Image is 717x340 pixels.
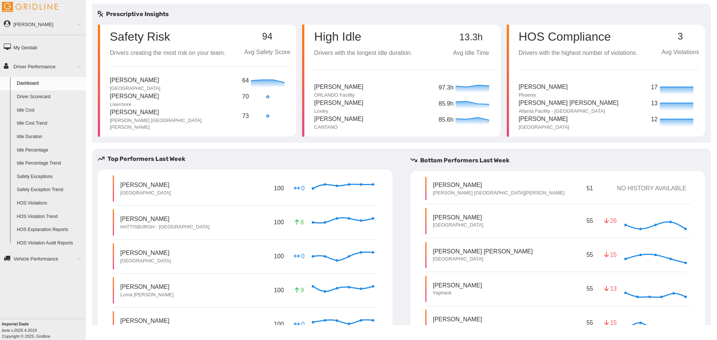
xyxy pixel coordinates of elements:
p: [PERSON_NAME] [PERSON_NAME] [433,247,533,256]
p: [GEOGRAPHIC_DATA] [120,190,171,196]
p: 70 [242,92,249,102]
p: [GEOGRAPHIC_DATA] - [GEOGRAPHIC_DATA] [433,324,538,330]
p: [PERSON_NAME] [110,92,159,101]
a: Idle Cost [13,104,86,117]
b: Imperial Dade [2,322,29,326]
a: Safety Exception Trend [13,183,86,197]
p: 15 [604,250,616,259]
p: 8 [293,218,305,227]
p: Phoenix [519,92,568,99]
p: [PERSON_NAME] [120,249,171,257]
p: [PERSON_NAME] [433,281,482,290]
p: Avg Safety Score [244,48,290,57]
p: [PERSON_NAME] [120,316,207,325]
p: 51 [585,183,595,194]
h5: Top Performers Last Week [98,155,398,163]
p: 100 [272,183,285,194]
p: 73 [242,112,249,121]
p: [PERSON_NAME] [GEOGRAPHIC_DATA][PERSON_NAME] [433,190,565,196]
p: Yaphank [433,290,482,296]
p: [PERSON_NAME] [433,181,565,189]
p: [PERSON_NAME] [PERSON_NAME] [519,99,619,108]
p: Drivers with the highest number of violations. [519,49,637,58]
p: CANTANO [314,124,363,131]
p: Avg Idle Time [447,49,495,58]
p: [PERSON_NAME] [433,213,483,222]
p: 100 [272,284,285,296]
p: 100 [272,216,285,228]
p: [PERSON_NAME] [110,76,160,85]
p: Atlanta Facility - [GEOGRAPHIC_DATA] [519,108,619,115]
p: Drivers creating the most risk on your team. [110,49,225,58]
a: Idle Percentage Trend [13,157,86,170]
p: 100 [272,318,285,330]
p: 64 [242,76,249,85]
p: 97.3h [439,83,454,98]
a: Safety Exceptions [13,170,86,184]
p: Loma [PERSON_NAME] [120,291,174,298]
p: [PERSON_NAME] [519,82,568,92]
p: [PERSON_NAME] [314,99,363,108]
p: [GEOGRAPHIC_DATA] [519,124,569,131]
h5: Bottom Performers Last Week [410,156,711,165]
p: [GEOGRAPHIC_DATA] [110,85,160,92]
p: 55 [585,317,595,328]
p: 85.6h [439,115,454,130]
a: Driver Scorecard [13,90,86,104]
p: [PERSON_NAME] [120,181,171,189]
p: 0 [293,252,305,261]
a: HOS Violation Audit Reports [13,237,86,250]
p: [GEOGRAPHIC_DATA] [120,258,171,264]
p: [GEOGRAPHIC_DATA] [433,256,533,262]
p: 15 [604,318,616,327]
p: [GEOGRAPHIC_DATA] [433,222,483,228]
p: 55 [585,215,595,227]
p: 85.9h [439,99,454,114]
a: Idle Duration [13,130,86,144]
p: HATTISBURGH - [GEOGRAPHIC_DATA] [120,224,209,230]
p: 0 [293,320,305,328]
p: NO HISTORY AVAILABLE [610,184,686,193]
p: [PERSON_NAME] [110,108,236,117]
p: 12 [651,115,658,124]
p: Drivers with the longest idle duration. [314,49,412,58]
p: [PERSON_NAME] [GEOGRAPHIC_DATA][PERSON_NAME] [110,117,236,131]
a: HOS Violations [13,197,86,210]
a: Dashboard [13,77,86,90]
p: [PERSON_NAME] [314,82,363,92]
a: HOS Explanation Reports [13,223,86,237]
p: HOS Compliance [519,31,637,43]
p: Avg Violations [661,48,699,57]
p: 0 [293,184,305,193]
p: 13 [651,99,658,108]
p: 55 [585,249,595,261]
img: Gridline [2,2,58,12]
p: [PERSON_NAME] [314,115,363,124]
a: Idle Percentage [13,144,86,157]
div: Copyright © 2025, Gridline [2,321,86,339]
p: [PERSON_NAME] [120,215,209,223]
h5: Prescriptive Insights [98,10,169,19]
p: 9 [293,286,305,294]
p: 26 [604,216,616,225]
p: Loxley [314,108,363,115]
p: 94 [244,31,290,42]
i: beta v.2025.4.2019 [2,328,37,333]
p: High Idle [314,31,412,43]
p: 55 [585,283,595,294]
p: Safety Risk [110,31,225,43]
p: 13 [604,284,616,293]
p: [PERSON_NAME] [433,315,538,324]
p: 13.3h [447,32,495,43]
p: 100 [272,250,285,262]
p: [PERSON_NAME] [120,283,174,291]
p: ORLANDO Facility [314,92,363,99]
p: 3 [661,31,699,42]
p: [PERSON_NAME] [519,115,569,124]
p: Livermore [110,101,159,108]
a: Idle Cost Trend [13,117,86,130]
p: 17 [651,83,658,92]
a: HOS Violation Trend [13,210,86,224]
